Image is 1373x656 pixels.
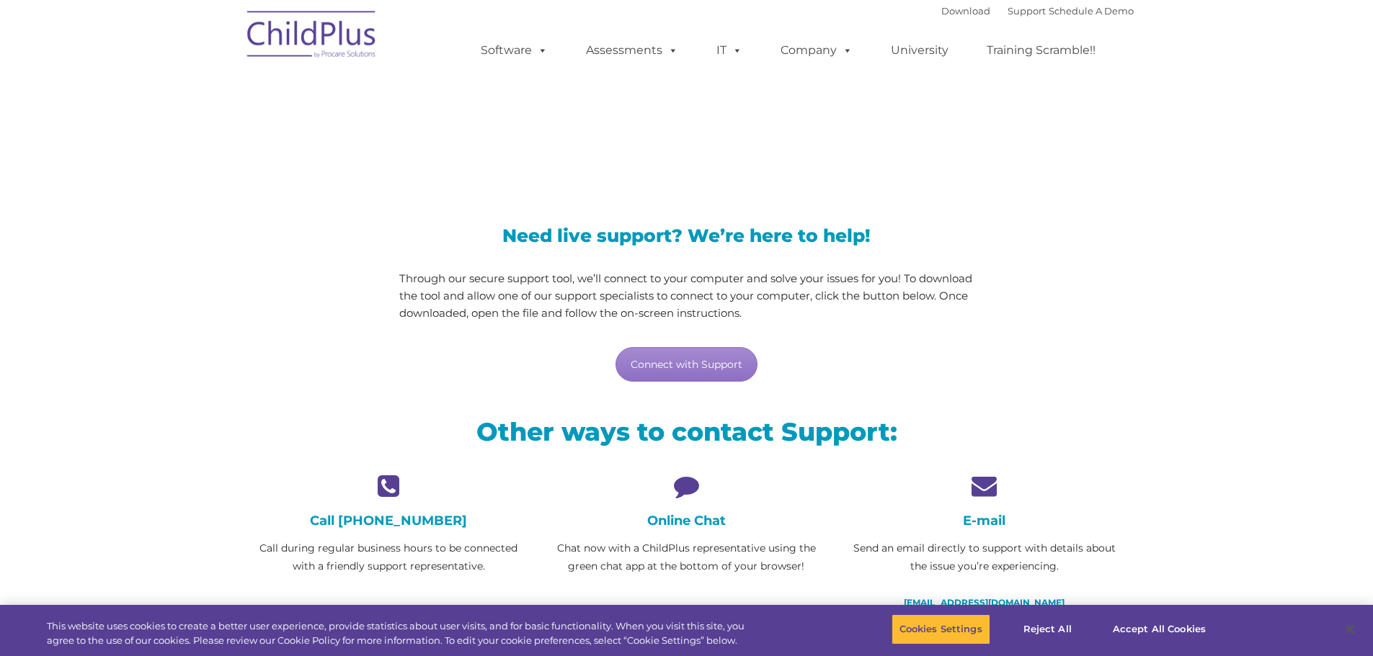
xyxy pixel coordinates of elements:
a: Training Scramble!! [972,36,1110,65]
h4: E-mail [846,513,1122,529]
a: Download [941,5,990,17]
a: Company [766,36,867,65]
h4: Online Chat [548,513,825,529]
a: Connect with Support [616,347,757,382]
p: Call during regular business hours to be connected with a friendly support representative. [251,539,527,575]
span: LiveSupport with SplashTop [251,104,790,148]
button: Reject All [1003,614,1093,644]
font: | [941,5,1134,17]
button: Cookies Settings [892,614,990,644]
h4: Call [PHONE_NUMBER] [251,513,527,529]
h3: Need live support? We’re here to help! [399,227,974,245]
a: Schedule A Demo [1049,5,1134,17]
a: IT [702,36,757,65]
a: University [876,36,963,65]
a: Software [466,36,562,65]
div: This website uses cookies to create a better user experience, provide statistics about user visit... [47,619,755,647]
p: Chat now with a ChildPlus representative using the green chat app at the bottom of your browser! [548,539,825,575]
img: ChildPlus by Procare Solutions [240,1,384,73]
p: Send an email directly to support with details about the issue you’re experiencing. [846,539,1122,575]
h2: Other ways to contact Support: [251,415,1123,448]
a: [EMAIL_ADDRESS][DOMAIN_NAME] [904,597,1065,608]
p: Through our secure support tool, we’ll connect to your computer and solve your issues for you! To... [399,270,974,322]
button: Close [1334,614,1366,645]
a: Assessments [572,36,693,65]
button: Accept All Cookies [1105,614,1214,644]
a: Support [1008,5,1046,17]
